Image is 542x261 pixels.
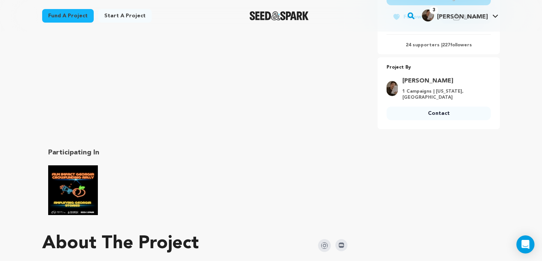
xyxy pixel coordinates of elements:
[420,8,500,21] a: John V.'s Profile
[98,9,152,23] a: Start a project
[429,6,438,14] span: 3
[402,76,486,85] a: Goto John Varkados profile
[442,43,450,47] span: 227
[422,9,488,21] div: John V.'s Profile
[422,9,434,21] img: 316d3da9df4eed46.jpg
[48,147,265,158] h2: Participating In
[42,9,94,23] a: Fund a project
[42,235,199,253] h1: About The Project
[402,89,486,101] p: 1 Campaigns | [US_STATE], [GEOGRAPHIC_DATA]
[250,11,309,20] a: Seed&Spark Homepage
[387,42,491,48] p: 24 supporters | followers
[516,235,534,253] div: Open Intercom Messenger
[437,14,488,20] span: [PERSON_NAME]
[387,63,491,72] p: Project By
[335,239,347,251] img: Seed&Spark IMDB Icon
[387,107,491,120] a: Contact
[250,11,309,20] img: Seed&Spark Logo Dark Mode
[318,239,331,252] img: Seed&Spark Instagram Icon
[48,165,98,215] img: Film Impact Georgia Rally
[420,8,500,24] span: John V.'s Profile
[387,81,398,96] img: 316d3da9df4eed46.jpg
